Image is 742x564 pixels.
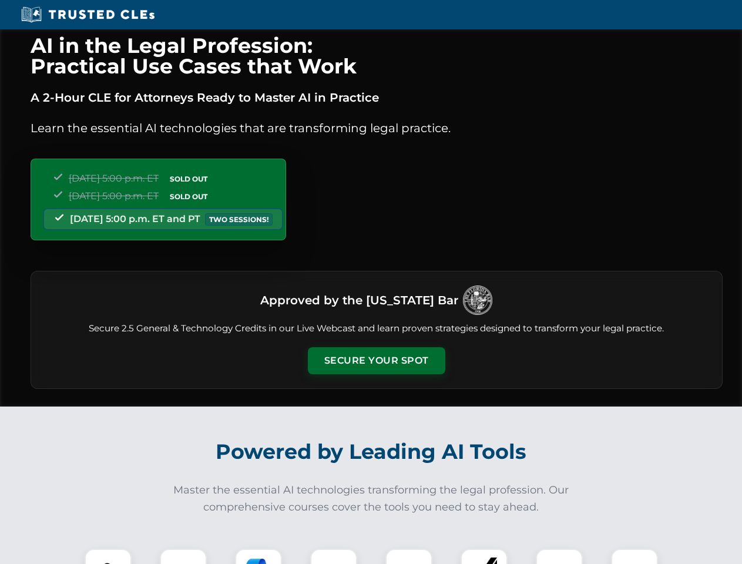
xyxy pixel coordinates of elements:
span: [DATE] 5:00 p.m. ET [69,173,159,184]
h3: Approved by the [US_STATE] Bar [260,290,458,311]
p: Master the essential AI technologies transforming the legal profession. Our comprehensive courses... [166,482,577,516]
span: SOLD OUT [166,190,211,203]
p: Learn the essential AI technologies that are transforming legal practice. [31,119,723,137]
span: [DATE] 5:00 p.m. ET [69,190,159,202]
h1: AI in the Legal Profession: Practical Use Cases that Work [31,35,723,76]
p: A 2-Hour CLE for Attorneys Ready to Master AI in Practice [31,88,723,107]
img: Trusted CLEs [18,6,158,23]
img: Logo [463,286,492,315]
p: Secure 2.5 General & Technology Credits in our Live Webcast and learn proven strategies designed ... [45,322,708,335]
h2: Powered by Leading AI Tools [46,431,697,472]
span: SOLD OUT [166,173,211,185]
button: Secure Your Spot [308,347,445,374]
